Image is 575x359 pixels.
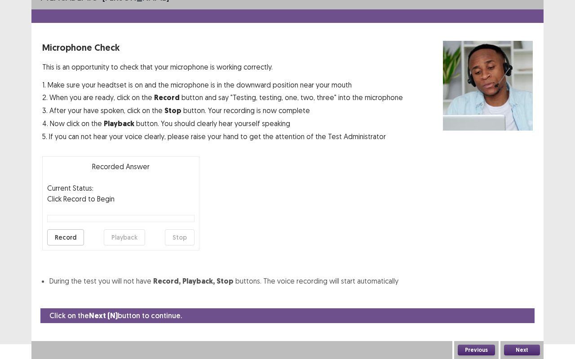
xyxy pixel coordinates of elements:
p: This is an opportunity to check that your microphone is working correctly. [42,61,403,72]
button: Stop [165,229,195,245]
p: Microphone Check [42,41,403,54]
strong: Record, [153,276,181,286]
strong: Playback [104,119,134,128]
strong: Stop [164,106,181,115]
button: Record [47,229,84,245]
button: Previous [458,345,495,355]
p: 5. If you can not hear your voice clearly, please raise your hand to get the attention of the Tes... [42,131,403,142]
li: During the test you will not have buttons. The voice recording will start automatically [49,276,533,287]
button: Playback [104,229,145,245]
strong: Playback, [182,276,215,286]
strong: Stop [217,276,234,286]
p: Click on the button to continue. [49,310,182,321]
button: Next [504,345,540,355]
strong: Record [154,93,180,102]
p: Click Record to Begin [47,193,195,204]
p: 1. Make sure your headtset is on and the microphone is in the downward position near your mouth [42,79,403,90]
p: Current Status: [47,183,93,193]
img: microphone check [443,41,533,131]
p: 4. Now click on the button. You should clearly hear yourself speaking [42,118,403,129]
strong: Next (N) [89,311,118,320]
p: 2. When you are ready, click on the button and say "Testing, testing, one, two, three" into the m... [42,92,403,103]
p: Recorded Answer [47,161,195,172]
p: 3. After your have spoken, click on the button. Your recording is now complete [42,105,403,116]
